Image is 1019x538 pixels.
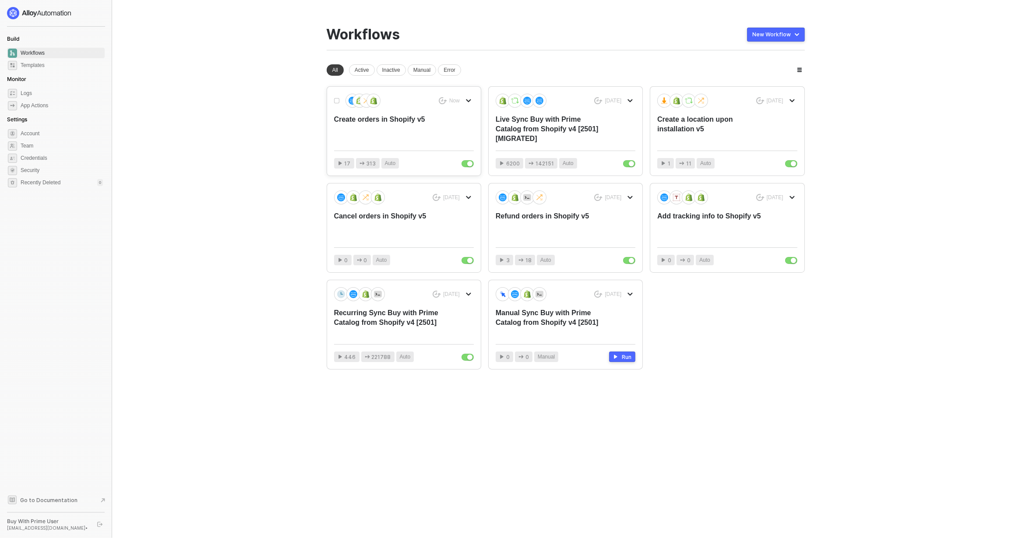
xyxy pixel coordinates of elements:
span: 18 [525,256,532,264]
span: 446 [345,353,356,361]
img: icon [499,290,507,298]
div: Create orders in Shopify v5 [334,115,446,144]
img: icon [356,97,363,105]
span: 11 [686,159,691,168]
img: icon [536,290,543,298]
span: 0 [345,256,348,264]
span: icon-app-actions [357,257,362,263]
span: icon-app-actions [360,161,365,166]
img: icon [337,290,345,298]
div: Inactive [377,64,406,76]
div: Buy With Prime User [7,518,89,525]
img: icon [362,193,370,201]
div: Active [349,64,375,76]
span: Credentials [21,153,103,163]
span: icon-success-page [756,97,765,105]
span: icon-arrow-down [790,195,795,200]
div: App Actions [21,102,48,109]
span: Logs [21,88,103,98]
span: Team [21,141,103,151]
img: icon [363,97,370,105]
span: marketplace [8,61,17,70]
span: Auto [540,256,551,264]
span: Auto [376,256,387,264]
div: [DATE] [443,291,460,298]
span: Settings [7,116,27,123]
div: Manual Sync Buy with Prime Catalog from Shopify v4 [2501] [496,308,607,337]
img: icon [349,193,357,201]
img: icon [523,193,531,201]
span: icon-arrow-down [628,98,633,103]
img: icon [536,97,543,105]
img: icon [374,193,382,201]
a: logo [7,7,105,19]
span: 313 [367,159,376,168]
span: 0 [668,256,671,264]
span: icon-success-page [594,194,603,201]
div: [DATE] [767,97,783,105]
span: icon-success-page [439,97,447,105]
img: icon [337,193,345,201]
div: New Workflow [753,31,791,38]
img: icon [523,97,531,105]
span: Templates [21,60,103,70]
img: icon [697,193,705,201]
span: icon-app-actions [365,354,370,359]
div: Recurring Sync Buy with Prime Catalog from Shopify v4 [2501] [334,308,446,337]
button: Run [609,352,635,362]
span: logout [97,522,102,527]
span: settings [8,178,17,187]
span: 221788 [372,353,391,361]
span: icon-success-page [433,291,441,298]
span: 1 [668,159,670,168]
span: icon-app-actions [518,257,524,263]
button: New Workflow [747,28,805,42]
span: security [8,166,17,175]
span: icon-app-actions [8,101,17,110]
img: icon [697,97,705,105]
span: icon-app-actions [680,257,685,263]
img: icon [499,97,507,105]
span: icon-arrow-down [466,98,471,103]
span: Recently Deleted [21,179,60,186]
span: icon-success-page [594,97,603,105]
div: [DATE] [767,194,783,201]
span: settings [8,129,17,138]
span: icon-success-page [756,194,765,201]
span: Build [7,35,19,42]
img: icon [523,290,531,298]
span: icon-arrow-down [790,98,795,103]
img: logo [7,7,72,19]
span: Workflows [21,48,103,58]
div: Create a location upon installation v5 [657,115,769,144]
a: Knowledge Base [7,495,105,505]
span: team [8,141,17,151]
div: 0 [97,179,103,186]
div: Manual [408,64,436,76]
span: icon-arrow-down [628,195,633,200]
span: 17 [345,159,351,168]
span: icon-success-page [433,194,441,201]
span: Auto [563,159,574,168]
span: Security [21,165,103,176]
img: icon [660,193,668,201]
div: Add tracking info to Shopify v5 [657,211,769,240]
span: icon-success-page [594,291,603,298]
span: icon-app-actions [679,161,684,166]
span: icon-arrow-down [466,292,471,297]
img: icon [362,290,370,298]
img: icon [685,97,693,105]
span: Auto [400,353,411,361]
span: icon-logs [8,89,17,98]
span: 142151 [536,159,554,168]
span: Auto [385,159,396,168]
span: 0 [506,353,510,361]
span: icon-app-actions [529,161,534,166]
span: icon-app-actions [518,354,524,359]
span: 0 [364,256,367,264]
img: icon [536,193,543,201]
img: icon [499,193,507,201]
img: icon [511,193,519,201]
div: Refund orders in Shopify v5 [496,211,607,240]
span: 0 [687,256,691,264]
